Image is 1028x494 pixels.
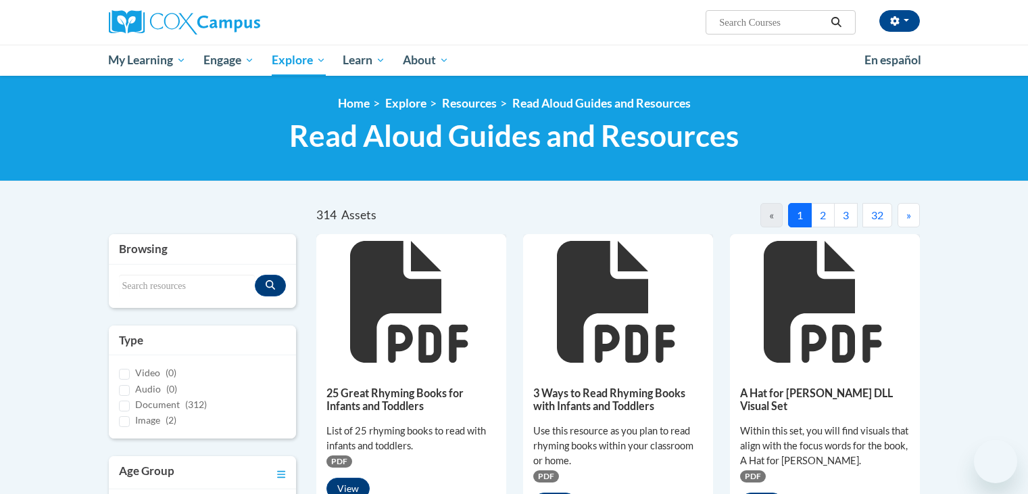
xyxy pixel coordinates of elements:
[618,203,919,227] nav: Pagination Navigation
[879,10,920,32] button: Account Settings
[898,203,920,227] button: Next
[109,10,366,35] a: Cox Campus
[135,399,180,410] span: Document
[326,455,352,468] span: PDF
[533,424,703,468] div: Use this resource as you plan to read rhyming books within your classroom or home.
[119,241,287,257] h3: Browsing
[135,367,160,378] span: Video
[906,208,911,221] span: »
[185,399,207,410] span: (312)
[326,424,496,453] div: List of 25 rhyming books to read with infants and toddlers.
[740,424,910,468] div: Within this set, you will find visuals that align with the focus words for the book, A Hat for [P...
[512,96,691,110] a: Read Aloud Guides and Resources
[718,14,826,30] input: Search Courses
[119,463,174,482] h3: Age Group
[135,414,160,426] span: Image
[341,208,376,222] span: Assets
[385,96,426,110] a: Explore
[394,45,458,76] a: About
[326,386,496,413] h5: 25 Great Rhyming Books for Infants and Toddlers
[834,203,858,227] button: 3
[442,96,497,110] a: Resources
[856,46,930,74] a: En español
[864,53,921,67] span: En español
[826,14,846,30] button: Search
[289,118,739,154] span: Read Aloud Guides and Resources
[403,52,449,68] span: About
[255,275,286,296] button: Search resources
[263,45,335,76] a: Explore
[203,52,254,68] span: Engage
[100,45,195,76] a: My Learning
[338,96,370,110] a: Home
[811,203,835,227] button: 2
[533,386,703,413] h5: 3 Ways to Read Rhyming Books with Infants and Toddlers
[89,45,940,76] div: Main menu
[862,203,892,227] button: 32
[166,367,176,378] span: (0)
[974,440,1017,483] iframe: Button to launch messaging window
[135,383,161,395] span: Audio
[109,10,260,35] img: Cox Campus
[119,275,255,298] input: Search resources
[740,470,766,482] span: PDF
[272,52,326,68] span: Explore
[343,52,385,68] span: Learn
[316,208,337,222] span: 314
[166,414,176,426] span: (2)
[108,52,186,68] span: My Learning
[533,470,559,482] span: PDF
[119,332,287,349] h3: Type
[166,383,177,395] span: (0)
[277,463,286,482] a: Toggle collapse
[788,203,812,227] button: 1
[740,386,910,413] h5: A Hat for [PERSON_NAME] DLL Visual Set
[195,45,263,76] a: Engage
[334,45,394,76] a: Learn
